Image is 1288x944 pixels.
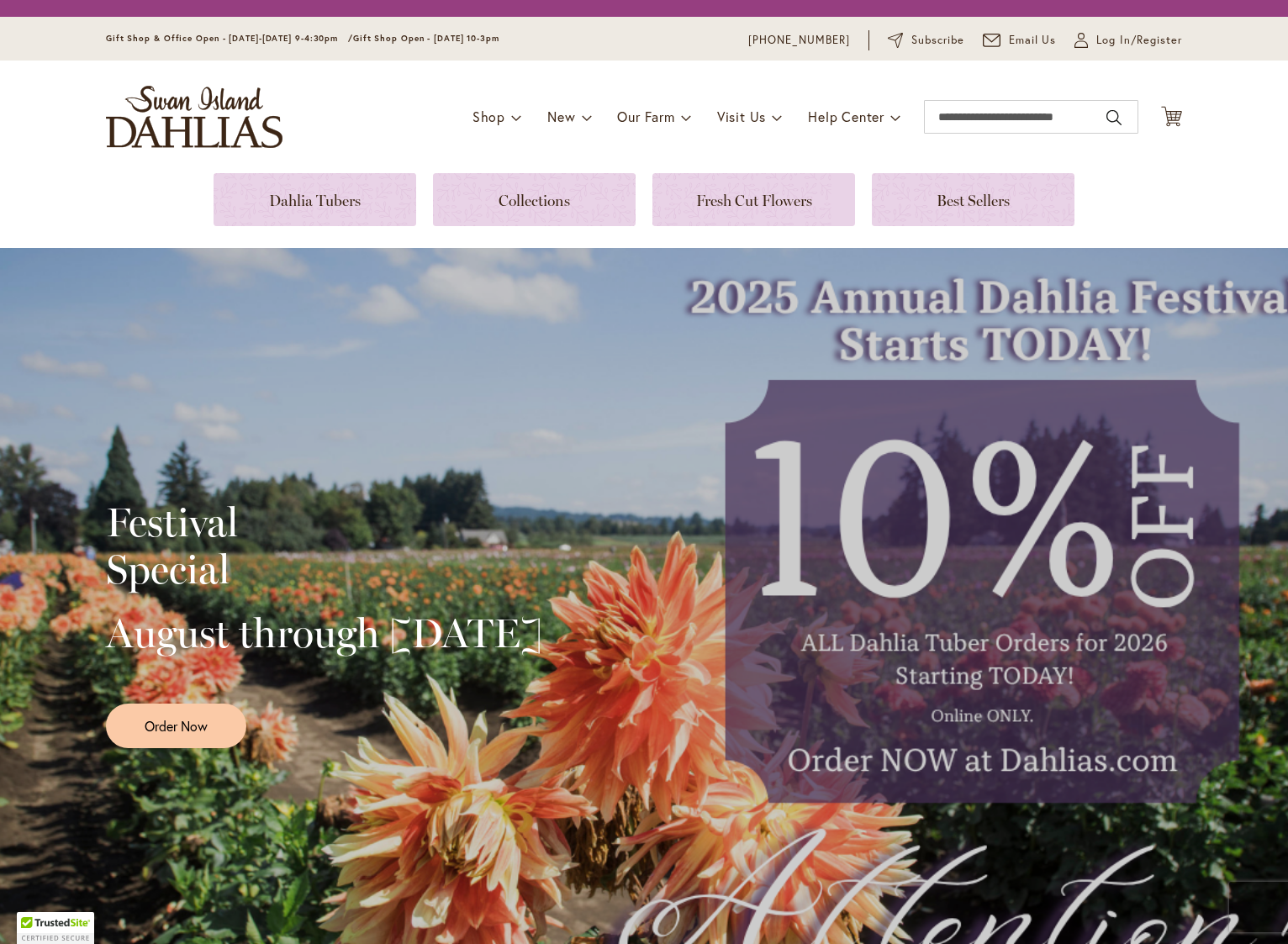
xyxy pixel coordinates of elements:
span: Gift Shop & Office Open - [DATE]-[DATE] 9-4:30pm / [106,33,353,44]
span: Subscribe [911,32,964,49]
button: Search [1106,104,1122,131]
span: New [547,108,575,125]
span: Gift Shop Open - [DATE] 10-3pm [353,33,499,44]
a: Log In/Register [1074,32,1182,49]
a: Email Us [983,32,1057,49]
h2: Festival Special [106,498,542,593]
a: [PHONE_NUMBER] [748,32,850,49]
span: Shop [472,108,505,125]
span: Order Now [145,716,208,736]
span: Our Farm [617,108,674,125]
span: Email Us [1009,32,1057,49]
a: Order Now [106,704,246,748]
a: Subscribe [888,32,964,49]
span: Help Center [808,108,884,125]
span: Visit Us [717,108,766,125]
span: Log In/Register [1096,32,1182,49]
h2: August through [DATE] [106,609,542,657]
a: store logo [106,86,282,148]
